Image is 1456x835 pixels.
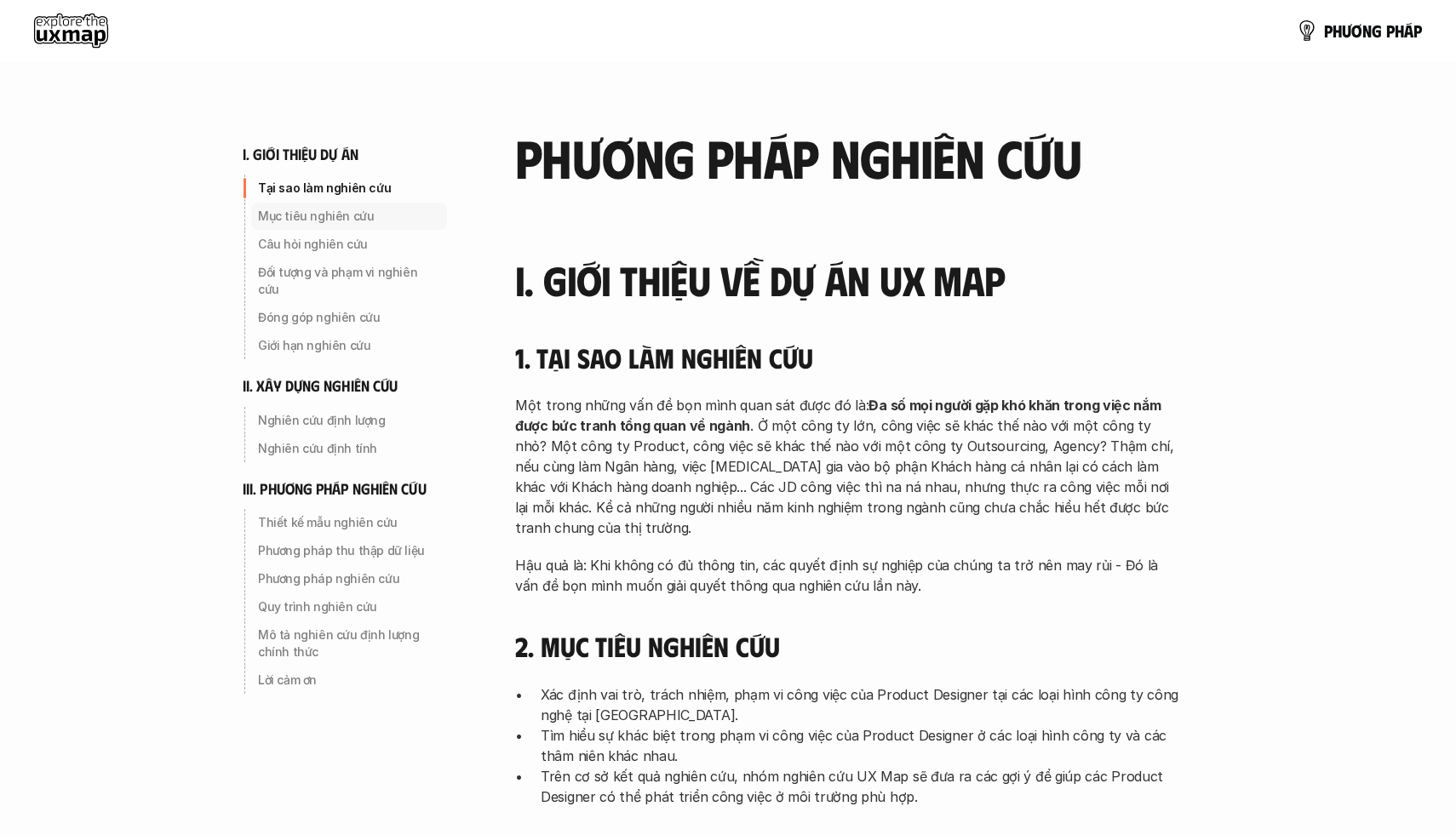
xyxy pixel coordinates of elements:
h4: 2. Mục tiêu nghiên cứu [515,630,1179,662]
p: Xác định vai trò, trách nhiệm, phạm vi công việc của Product Designer tại các loại hình công ty c... [541,684,1179,725]
a: Giới hạn nghiên cứu [243,332,447,359]
a: Lời cảm ơn [243,666,447,694]
span: h [1395,21,1404,40]
h2: phương pháp nghiên cứu [515,128,1179,186]
p: Thiết kế mẫu nghiên cứu [258,514,440,531]
a: Quy trình nghiên cứu [243,593,447,621]
h3: I. Giới thiệu về dự án UX Map [515,258,1179,303]
p: Trên cơ sở kết quả nghiên cứu, nhóm nghiên cứu UX Map sẽ đưa ra các gợi ý để giúp các Product Des... [541,766,1179,807]
a: Nghiên cứu định tính [243,435,447,462]
p: Lời cảm ơn [258,672,440,689]
p: Mục tiêu nghiên cứu [258,208,440,225]
h6: iii. phương pháp nghiên cứu [243,479,427,499]
p: Mô tả nghiên cứu định lượng chính thức [258,626,440,661]
span: p [1386,21,1395,40]
p: Đóng góp nghiên cứu [258,309,440,326]
a: Nghiên cứu định lượng [243,407,447,434]
span: h [1333,21,1342,40]
p: Câu hỏi nghiên cứu [258,236,440,253]
p: Giới hạn nghiên cứu [258,337,440,354]
p: Đối tượng và phạm vi nghiên cứu [258,264,440,298]
span: ư [1342,21,1351,40]
a: Đối tượng và phạm vi nghiên cứu [243,259,447,303]
span: ơ [1351,21,1362,40]
a: Mục tiêu nghiên cứu [243,203,447,230]
span: n [1362,21,1372,40]
p: Nghiên cứu định tính [258,440,440,457]
a: phươngpháp [1297,14,1422,48]
p: Tìm hiểu sự khác biệt trong phạm vi công việc của Product Designer ở các loại hình công ty và các... [541,725,1179,766]
a: Mô tả nghiên cứu định lượng chính thức [243,621,447,666]
h4: 1. Tại sao làm nghiên cứu [515,341,1179,374]
span: á [1404,21,1413,40]
p: Một trong những vấn đề bọn mình quan sát được đó là: . Ở một công ty lớn, công việc sẽ khác thế n... [515,395,1179,538]
a: Đóng góp nghiên cứu [243,304,447,331]
p: Quy trình nghiên cứu [258,598,440,615]
h6: ii. xây dựng nghiên cứu [243,376,398,396]
p: Phương pháp thu thập dữ liệu [258,542,440,559]
span: p [1324,21,1333,40]
a: Tại sao làm nghiên cứu [243,174,447,202]
a: Phương pháp thu thập dữ liệu [243,537,447,564]
a: Câu hỏi nghiên cứu [243,231,447,258]
h6: i. giới thiệu dự án [243,145,358,164]
a: Phương pháp nghiên cứu [243,565,447,592]
a: Thiết kế mẫu nghiên cứu [243,509,447,536]
p: Tại sao làm nghiên cứu [258,180,440,197]
p: Phương pháp nghiên cứu [258,570,440,587]
span: p [1413,21,1422,40]
span: g [1372,21,1382,40]
p: Hậu quả là: Khi không có đủ thông tin, các quyết định sự nghiệp của chúng ta trở nên may rủi - Đó... [515,555,1179,596]
p: Nghiên cứu định lượng [258,412,440,429]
